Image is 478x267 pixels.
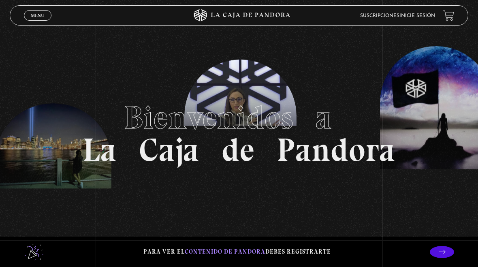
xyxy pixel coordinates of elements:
[143,246,331,257] p: Para ver el debes registrarte
[185,248,265,255] span: contenido de Pandora
[399,13,435,18] a: Inicie sesión
[31,13,44,18] span: Menu
[360,13,399,18] a: Suscripciones
[124,98,354,137] span: Bienvenidos a
[443,10,454,21] a: View your shopping cart
[28,20,47,26] span: Cerrar
[83,101,395,166] h1: La Caja de Pandora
